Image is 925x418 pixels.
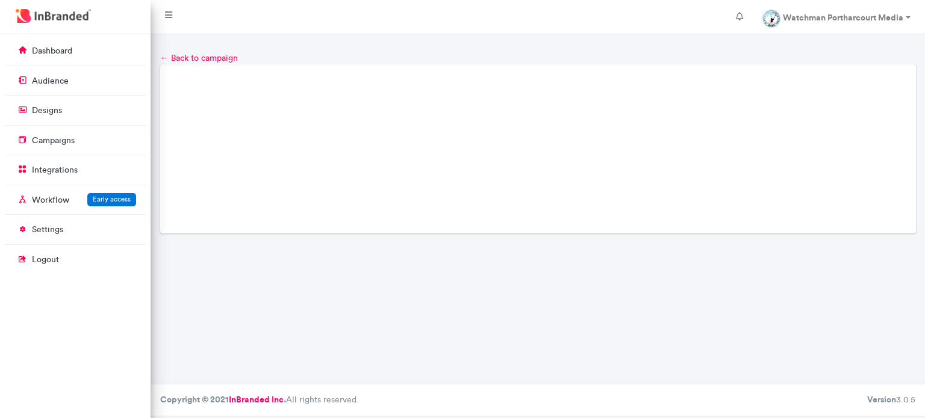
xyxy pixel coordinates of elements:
a: WorkflowEarly access [5,188,146,211]
span: Early access [93,195,131,203]
p: audience [32,75,69,87]
a: integrations [5,158,146,181]
a: ← Back to campaign [160,53,238,63]
p: designs [32,105,62,117]
img: InBranded Logo [13,6,94,26]
p: dashboard [32,45,72,57]
a: designs [5,99,146,121]
p: integrations [32,164,78,176]
img: profile dp [762,10,780,28]
a: InBranded Inc [229,394,284,405]
a: dashboard [5,39,146,62]
a: audience [5,69,146,92]
a: settings [5,218,146,241]
p: logout [32,254,59,266]
strong: Watchman Portharcourt Media [783,12,903,23]
p: Workflow [32,194,69,206]
p: campaigns [32,135,75,147]
a: Watchman Portharcourt Media [753,5,920,29]
div: 3.0.5 [867,394,915,406]
footer: All rights reserved. [151,384,925,416]
p: settings [32,224,63,236]
a: campaigns [5,129,146,152]
b: Version [867,394,896,405]
strong: Copyright © 2021 . [160,394,286,405]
